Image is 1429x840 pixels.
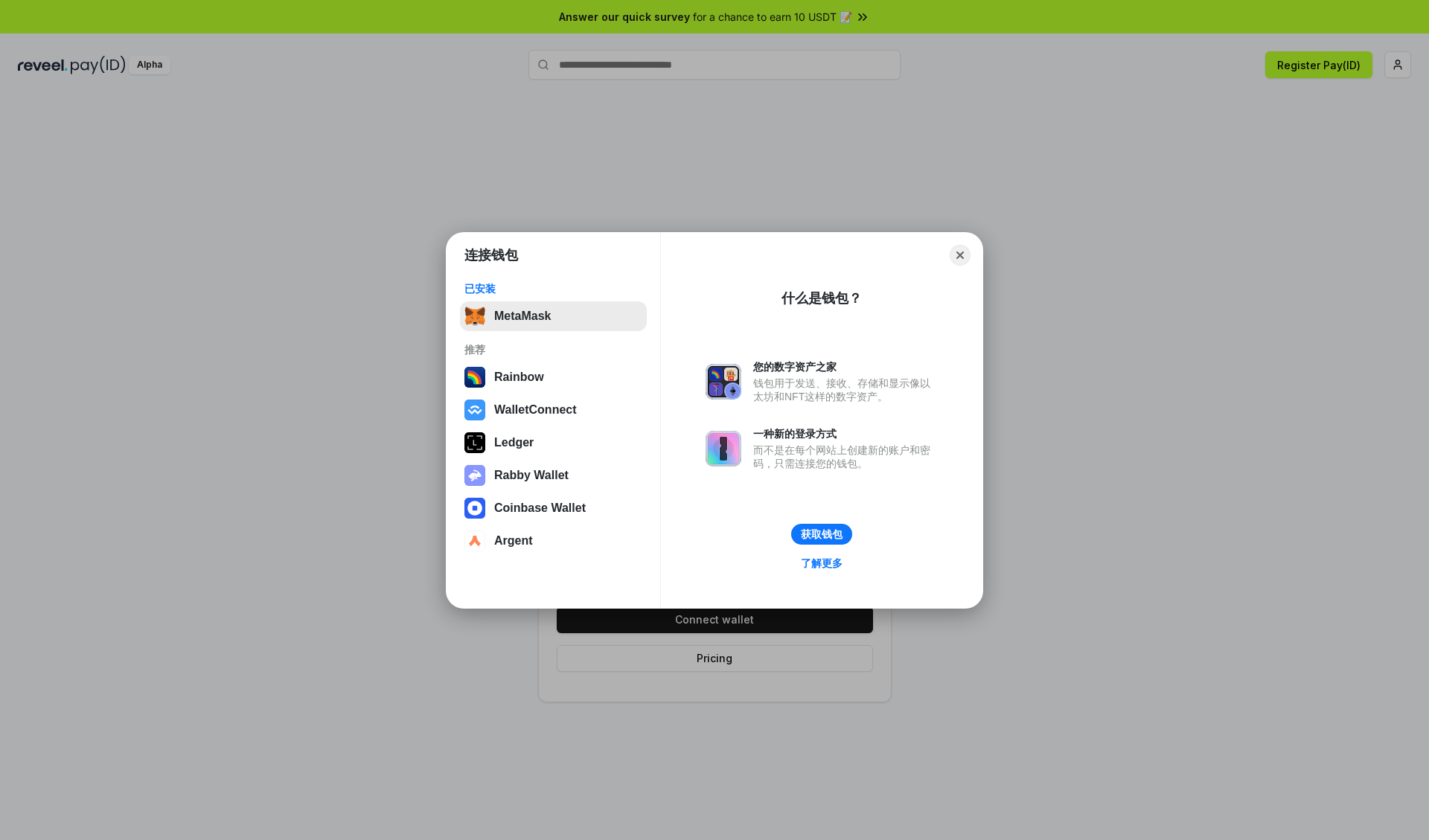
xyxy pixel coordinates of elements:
[494,501,586,515] div: Coinbase Wallet
[781,289,862,307] div: 什么是钱包？
[494,371,544,384] div: Rainbow
[464,306,485,327] img: svg+xml,%3Csvg%20fill%3D%22none%22%20height%3D%2233%22%20viewBox%3D%220%200%2035%2033%22%20width%...
[706,431,741,467] img: svg+xml,%3Csvg%20xmlns%3D%22http%3A%2F%2Fwww.w3.org%2F2000%2Fsvg%22%20fill%3D%22none%22%20viewBox...
[464,343,642,356] div: 推荐
[460,526,647,556] button: Argent
[494,534,533,548] div: Argent
[460,493,647,523] button: Coinbase Wallet
[494,403,577,417] div: WalletConnect
[460,362,647,392] button: Rainbow
[706,364,741,400] img: svg+xml,%3Csvg%20xmlns%3D%22http%3A%2F%2Fwww.w3.org%2F2000%2Fsvg%22%20fill%3D%22none%22%20viewBox...
[494,436,534,449] div: Ledger
[801,557,843,570] div: 了解更多
[753,443,938,470] div: 而不是在每个网站上创建新的账户和密码，只需连接您的钱包。
[950,245,971,266] button: Close
[801,528,843,541] div: 获取钱包
[464,246,518,264] h1: 连接钱包
[494,469,569,482] div: Rabby Wallet
[460,461,647,490] button: Rabby Wallet
[464,282,642,295] div: 已安装
[464,530,485,551] img: svg+xml,%3Csvg%20width%3D%2228%22%20height%3D%2228%22%20viewBox%3D%220%200%2028%2028%22%20fill%3D...
[460,428,647,458] button: Ledger
[460,301,647,331] button: MetaMask
[464,465,485,486] img: svg+xml,%3Csvg%20xmlns%3D%22http%3A%2F%2Fwww.w3.org%2F2000%2Fsvg%22%20fill%3D%22none%22%20viewBox...
[464,400,485,420] img: svg+xml,%3Csvg%20width%3D%2228%22%20height%3D%2228%22%20viewBox%3D%220%200%2028%2028%22%20fill%3D...
[753,376,938,403] div: 钱包用于发送、接收、存储和显示像以太坊和NFT这样的数字资产。
[753,427,938,440] div: 一种新的登录方式
[464,432,485,453] img: svg+xml,%3Csvg%20xmlns%3D%22http%3A%2F%2Fwww.w3.org%2F2000%2Fsvg%22%20width%3D%2228%22%20height%3...
[464,367,485,388] img: svg+xml,%3Csvg%20width%3D%22120%22%20height%3D%22120%22%20viewBox%3D%220%200%20120%20120%22%20fil...
[753,360,938,373] div: 您的数字资产之家
[464,498,485,519] img: svg+xml,%3Csvg%20width%3D%2228%22%20height%3D%2228%22%20viewBox%3D%220%200%2028%2028%22%20fill%3D...
[791,524,852,545] button: 获取钱包
[792,554,851,573] a: 了解更多
[494,310,551,323] div: MetaMask
[460,395,647,425] button: WalletConnect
